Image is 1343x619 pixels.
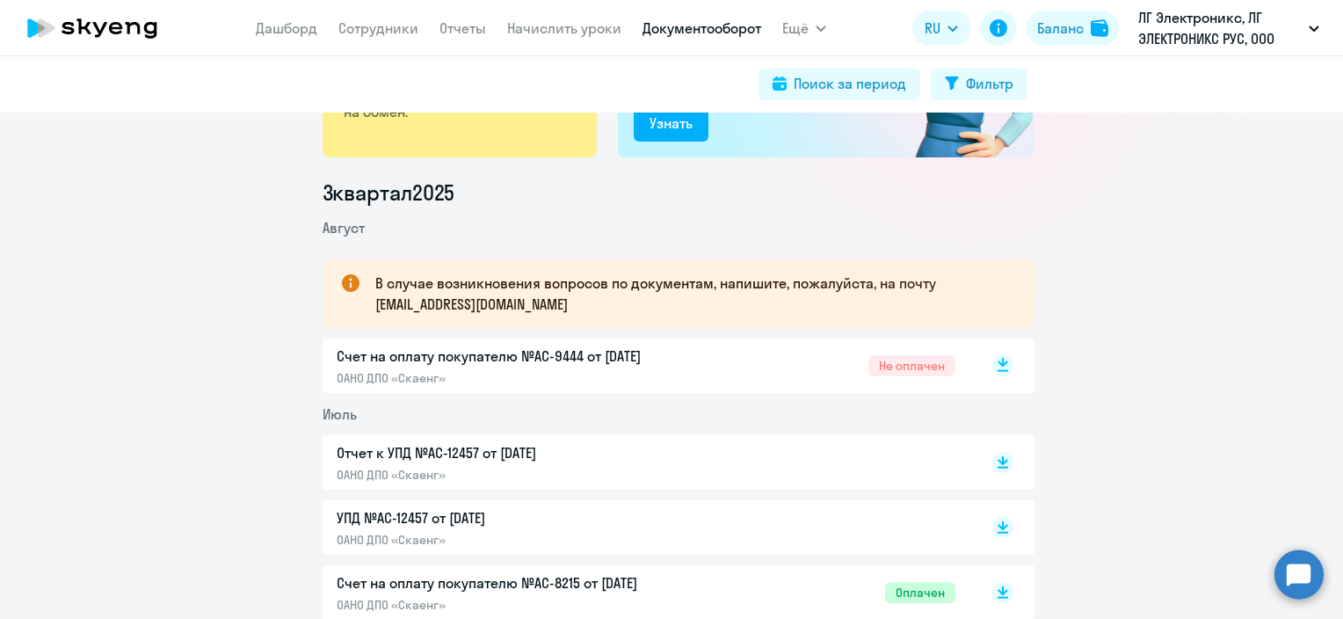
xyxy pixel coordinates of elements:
[868,355,955,376] span: Не оплачен
[337,467,706,483] p: ОАНО ДПО «Скаенг»
[323,178,1034,207] li: 3 квартал 2025
[794,73,906,94] div: Поиск за период
[759,69,920,100] button: Поиск за период
[337,442,955,483] a: Отчет к УПД №AC-12457 от [DATE]ОАНО ДПО «Скаенг»
[507,19,621,37] a: Начислить уроки
[338,19,418,37] a: Сотрудники
[782,18,809,39] span: Ещё
[650,113,693,134] div: Узнать
[1138,7,1302,49] p: ЛГ Электроникс, ЛГ ЭЛЕКТРОНИКС РУС, ООО
[337,572,955,613] a: Счет на оплату покупателю №AC-8215 от [DATE]ОАНО ДПО «Скаенг»Оплачен
[337,572,706,594] p: Счет на оплату покупателю №AC-8215 от [DATE]
[1027,11,1119,46] button: Балансbalance
[337,442,706,463] p: Отчет к УПД №AC-12457 от [DATE]
[642,19,761,37] a: Документооборот
[375,273,1003,315] p: В случае возникновения вопросов по документам, напишите, пожалуйста, на почту [EMAIL_ADDRESS][DOM...
[439,19,486,37] a: Отчеты
[337,370,706,386] p: ОАНО ДПО «Скаенг»
[966,73,1013,94] div: Фильтр
[912,11,970,46] button: RU
[1129,7,1328,49] button: ЛГ Электроникс, ЛГ ЭЛЕКТРОНИКС РУС, ООО
[337,532,706,548] p: ОАНО ДПО «Скаенг»
[1037,18,1084,39] div: Баланс
[337,507,955,548] a: УПД №AC-12457 от [DATE]ОАНО ДПО «Скаенг»
[885,582,955,603] span: Оплачен
[337,346,706,367] p: Счет на оплату покупателю №AC-9444 от [DATE]
[337,346,955,386] a: Счет на оплату покупателю №AC-9444 от [DATE]ОАНО ДПО «Скаенг»Не оплачен
[925,18,940,39] span: RU
[634,106,708,142] button: Узнать
[323,405,357,423] span: Июль
[323,219,365,237] span: Август
[337,597,706,613] p: ОАНО ДПО «Скаенг»
[931,69,1027,100] button: Фильтр
[1091,19,1108,37] img: balance
[256,19,317,37] a: Дашборд
[337,507,706,528] p: УПД №AC-12457 от [DATE]
[782,11,826,46] button: Ещё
